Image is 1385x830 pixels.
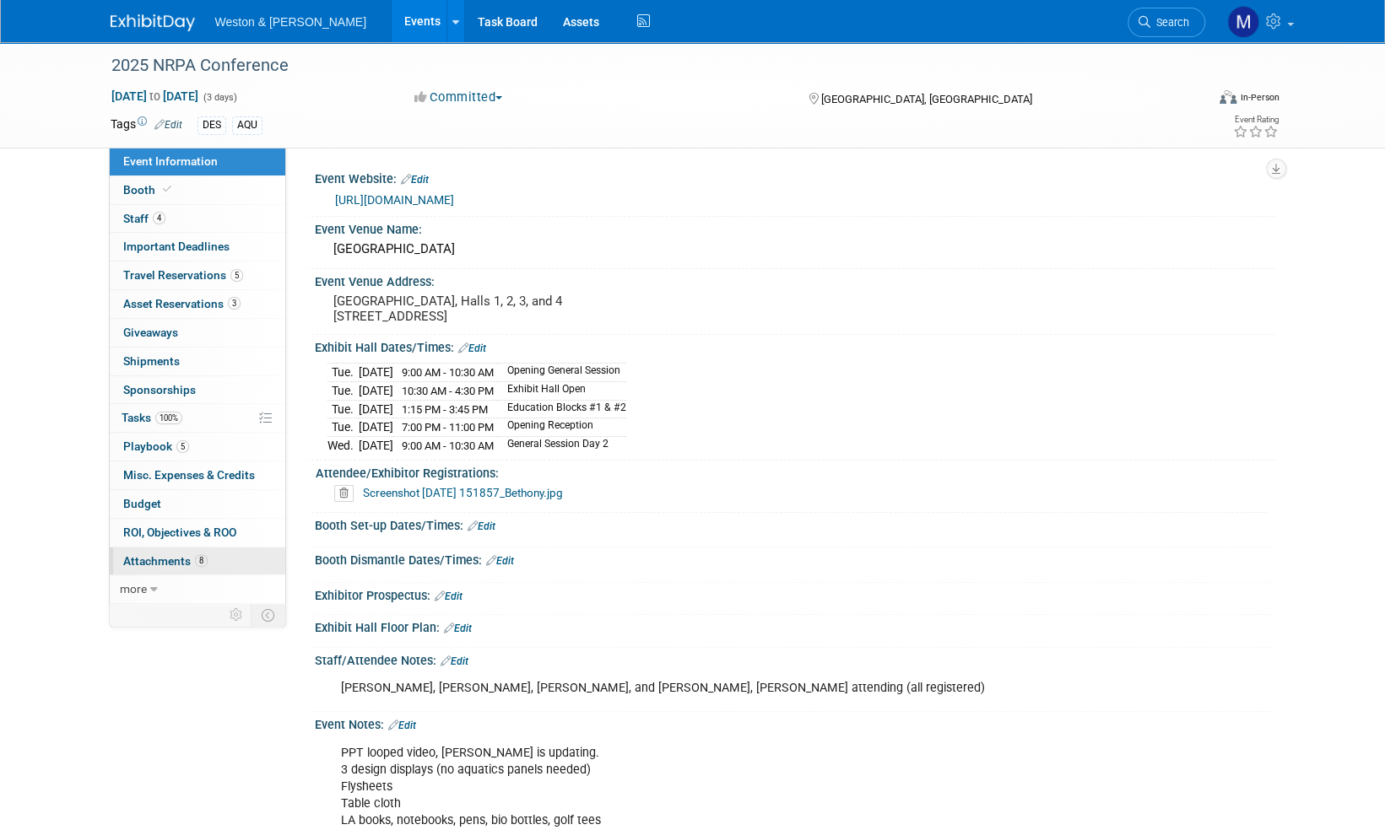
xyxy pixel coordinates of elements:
div: Staff/Attendee Notes: [315,648,1275,670]
a: ROI, Objectives & ROO [110,519,285,547]
span: Misc. Expenses & Credits [123,468,255,482]
span: 4 [153,212,165,224]
span: Search [1150,16,1189,29]
span: more [120,582,147,596]
td: Education Blocks #1 & #2 [497,400,626,418]
a: Booth [110,176,285,204]
a: Attachments8 [110,547,285,575]
span: Tasks [122,411,182,424]
a: Screenshot [DATE] 151857_Bethony.jpg [363,486,563,499]
span: to [147,89,163,103]
span: [DATE] [DATE] [111,89,199,104]
span: 10:30 AM - 4:30 PM [402,385,494,397]
div: Booth Set-up Dates/Times: [315,513,1275,535]
td: Wed. [327,436,359,454]
a: Edit [441,655,468,667]
a: Edit [401,174,429,186]
span: (3 days) [202,92,237,103]
a: Misc. Expenses & Credits [110,461,285,489]
td: Opening Reception [497,418,626,437]
span: Staff [123,212,165,225]
div: Exhibit Hall Floor Plan: [315,615,1275,637]
a: Staff4 [110,205,285,233]
span: Travel Reservations [123,268,243,282]
span: Attachments [123,554,208,568]
span: 1:15 PM - 3:45 PM [402,403,488,416]
div: Event Website: [315,166,1275,188]
td: [DATE] [359,364,393,382]
span: [GEOGRAPHIC_DATA], [GEOGRAPHIC_DATA] [821,93,1032,105]
a: [URL][DOMAIN_NAME] [335,193,454,207]
i: Booth reservation complete [163,185,171,194]
a: Search [1128,8,1205,37]
span: Giveaways [123,326,178,339]
span: Important Deadlines [123,240,230,253]
span: Weston & [PERSON_NAME] [215,15,366,29]
a: Edit [388,720,416,731]
a: Playbook5 [110,433,285,461]
span: ROI, Objectives & ROO [123,525,236,539]
span: Budget [123,497,161,510]
div: Event Rating [1232,116,1278,124]
a: Travel Reservations5 [110,261,285,289]
span: 8 [195,554,208,567]
span: Asset Reservations [123,297,241,310]
a: Giveaways [110,319,285,347]
span: Playbook [123,439,189,453]
div: In-Person [1239,91,1279,104]
td: Tue. [327,382,359,401]
td: Tue. [327,364,359,382]
div: Event Venue Address: [315,269,1275,290]
a: Shipments [110,348,285,375]
td: [DATE] [359,400,393,418]
a: Edit [458,342,486,354]
div: [PERSON_NAME], [PERSON_NAME], [PERSON_NAME], and [PERSON_NAME], [PERSON_NAME] attending (all regi... [329,671,1090,705]
a: Edit [486,555,514,567]
span: 7:00 PM - 11:00 PM [402,421,494,434]
div: Event Venue Name: [315,217,1275,238]
td: Tags [111,116,182,135]
td: [DATE] [359,382,393,401]
div: [GEOGRAPHIC_DATA] [327,236,1263,262]
span: 100% [155,412,182,424]
span: Booth [123,183,175,197]
div: Event Format [1106,88,1280,113]
a: Sponsorships [110,376,285,404]
div: Attendee/Exhibitor Registrations: [316,461,1268,482]
a: more [110,575,285,603]
td: [DATE] [359,418,393,437]
div: DES [197,116,226,134]
span: Sponsorships [123,383,196,396]
img: Format-Inperson.png [1220,90,1236,104]
a: Edit [154,119,182,131]
div: Exhibitor Prospectus: [315,583,1275,605]
a: Edit [468,520,495,532]
td: General Session Day 2 [497,436,626,454]
td: Tue. [327,418,359,437]
span: 5 [176,440,189,453]
a: Important Deadlines [110,233,285,261]
div: Event Notes: [315,712,1275,734]
button: Committed [408,89,509,106]
td: Opening General Session [497,364,626,382]
td: Personalize Event Tab Strip [222,604,252,626]
pre: [GEOGRAPHIC_DATA], Halls 1, 2, 3, and 4 [STREET_ADDRESS] [333,294,696,324]
img: ExhibitDay [111,14,195,31]
div: Booth Dismantle Dates/Times: [315,547,1275,569]
span: 3 [228,297,241,310]
td: Tue. [327,400,359,418]
span: 5 [230,269,243,282]
a: Edit [444,622,472,634]
a: Edit [435,590,463,602]
div: AQU [232,116,262,134]
a: Asset Reservations3 [110,290,285,318]
span: Shipments [123,354,180,368]
div: Exhibit Hall Dates/Times: [315,335,1275,357]
span: Event Information [123,154,218,168]
a: Event Information [110,148,285,175]
span: 9:00 AM - 10:30 AM [402,439,494,452]
a: Tasks100% [110,404,285,432]
td: Exhibit Hall Open [497,382,626,401]
img: Mary Ann Trujillo [1227,6,1259,38]
div: 2025 NRPA Conference [105,51,1180,81]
